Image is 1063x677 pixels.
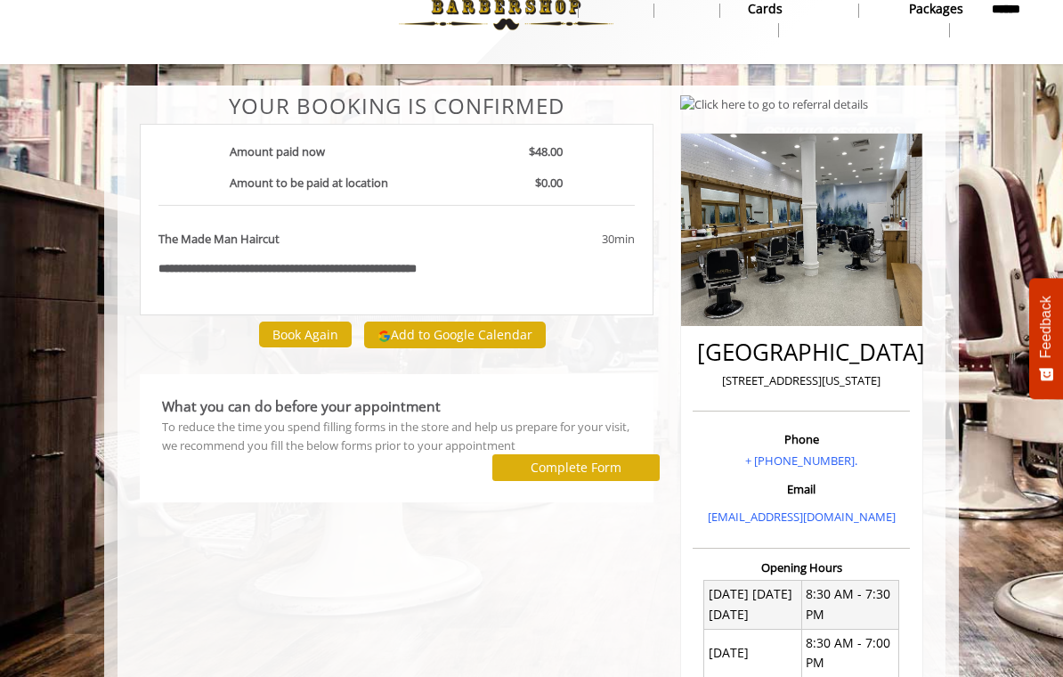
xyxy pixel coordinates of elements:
a: [EMAIL_ADDRESS][DOMAIN_NAME] [708,509,896,525]
a: + [PHONE_NUMBER]. [745,453,857,469]
button: Book Again [259,322,352,347]
img: Click here to go to referral details [680,95,868,114]
h3: Email [697,483,905,495]
h3: Phone [697,433,905,445]
b: Amount paid now [230,143,325,159]
b: $0.00 [535,175,563,191]
div: 30min [493,230,634,249]
button: Add to Google Calendar [364,322,546,348]
td: [DATE] [DATE] [DATE] [704,581,801,630]
p: [STREET_ADDRESS][US_STATE] [697,371,905,390]
label: Complete Form [531,461,621,475]
h3: Opening Hours [693,561,910,574]
button: Feedback - Show survey [1029,278,1063,399]
span: Feedback [1038,296,1054,358]
h2: [GEOGRAPHIC_DATA] [697,339,905,365]
b: What you can do before your appointment [162,396,441,416]
button: Complete Form [492,454,660,480]
b: The Made Man Haircut [158,230,280,249]
center: Your Booking is confirmed [140,94,653,118]
div: To reduce the time you spend filling forms in the store and help us prepare for your visit, we re... [162,418,631,455]
td: 8:30 AM - 7:30 PM [801,581,898,630]
b: $48.00 [529,143,563,159]
b: Amount to be paid at location [230,175,388,191]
